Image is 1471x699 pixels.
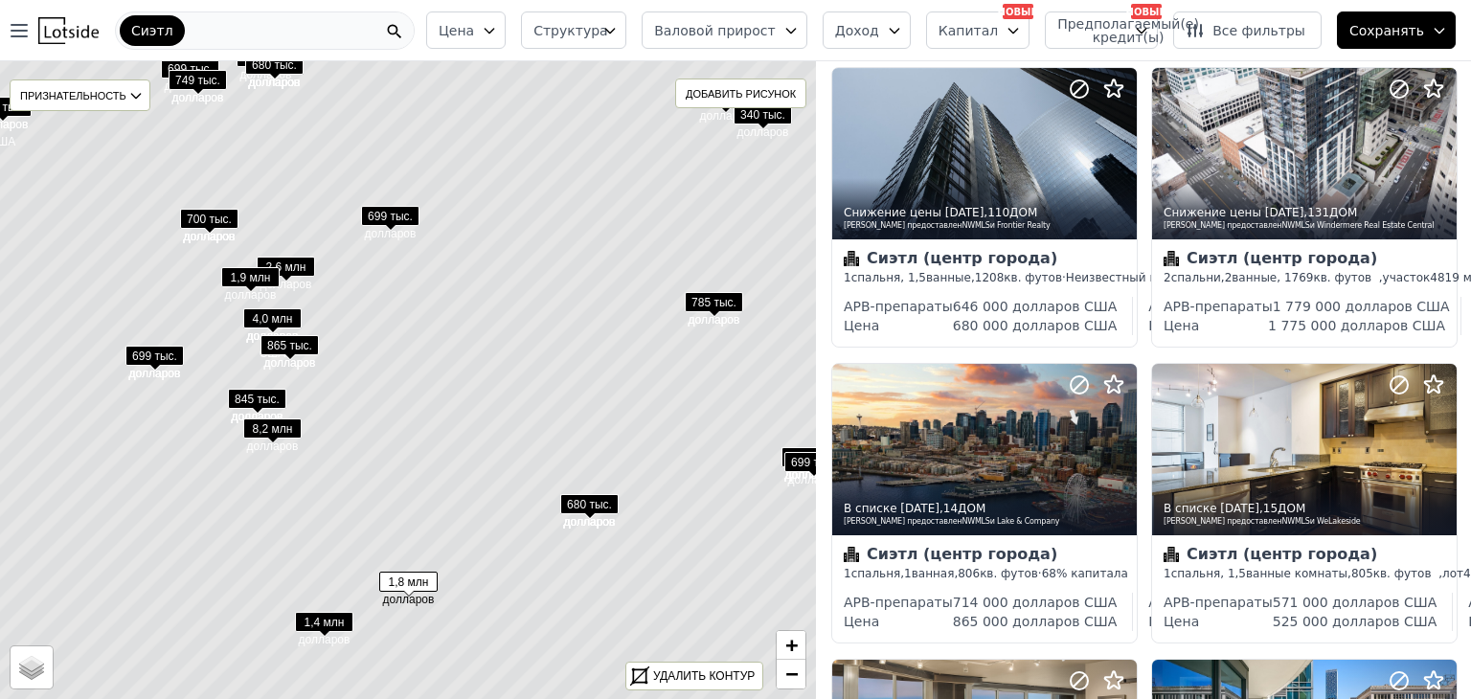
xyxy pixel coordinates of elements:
font: спальни, [1171,271,1225,284]
font: 340 тыс. долларов [737,108,789,139]
div: 749 тыс. долларов [169,70,227,98]
font: 1 [904,567,912,580]
font: 1 779 000 долларов США [1273,299,1450,314]
font: 110 [987,206,1009,219]
font: [PERSON_NAME] предоставлен [1164,221,1281,230]
font: Сиэтл (центр города) [867,545,1057,563]
font: 571 000 долларов США [1273,595,1437,610]
font: Цена [439,23,474,38]
div: 699 тыс. долларов [784,452,843,480]
font: лот [1442,567,1463,580]
div: 845 тыс. долларов [228,389,286,417]
a: Уменьшить масштаб [777,660,805,688]
font: спальня [1171,567,1221,580]
font: 15 [1263,502,1278,515]
font: и WeLakeside [1310,517,1361,526]
font: АРВ-препараты [844,299,953,314]
img: Кондоминиум [1164,547,1179,562]
div: 699 тыс. долларов [125,346,184,373]
font: Сиэтл (центр города) [867,249,1057,267]
font: 699 тыс. долларов [165,62,216,93]
font: 699 тыс. долларов [365,210,417,240]
font: Доход [835,23,879,38]
a: Снижение цены [DATE],110ДОМ[PERSON_NAME] предоставленNWMLSи Frontier RealtyКондоминиумСиэтл (цент... [831,67,1136,348]
font: 68% [1042,567,1068,580]
button: Доход [823,11,911,49]
img: Лотсайд [38,17,99,44]
font: ванные, [926,271,975,284]
font: 806 [958,567,980,580]
font: спальня [851,271,901,284]
font: 2 [1225,271,1233,284]
font: [DATE] [945,206,984,219]
img: Кондоминиум [844,251,859,266]
font: ванные [1232,271,1277,284]
font: Структура [533,23,607,38]
div: 785 тыс. долларов [685,292,743,320]
div: 8,2 млн долларов [243,418,302,446]
font: ПРИЗНАТЕЛЬНОСТЬ [20,90,126,101]
font: 295 тыс. долларов [700,92,752,123]
font: 680 000 долларов США [953,318,1118,333]
font: Цена [844,318,879,333]
font: , [1259,502,1263,515]
font: ПИТИ [1148,614,1187,629]
font: Капитал [939,23,998,38]
font: Цена [1164,614,1199,629]
font: 2,6 млн долларов [260,260,312,291]
font: 1,4 млн долларов [299,616,351,646]
div: 865 тыс. долларов [260,335,319,363]
font: 865 000 долларов США [953,614,1118,629]
font: 1,9 млн долларов [225,271,277,302]
font: 785 тыс. долларов [689,296,740,327]
font: 845 тыс. долларов [232,393,283,423]
font: − [785,662,798,686]
font: ДОБАВИТЬ РИСУНОК [686,88,796,100]
font: [DATE] [1220,502,1259,515]
font: + [785,633,798,657]
font: капитала [1071,567,1128,580]
font: Арендовать [1148,299,1233,314]
font: [PERSON_NAME] предоставлен [844,221,962,230]
font: 646 000 долларов США [953,299,1118,314]
a: В списке [DATE],14ДОМ[PERSON_NAME] предоставленNWMLSи Lake & CompanyКондоминиумСиэтл (центр город... [831,363,1136,643]
font: 1 775 000 долларов США [1268,318,1445,333]
font: , 1,5 [900,271,926,284]
a: Увеличить масштаб [777,631,805,660]
font: 8,2 млн долларов [247,422,299,453]
time: 2025-08-18 16:01 [1220,502,1259,515]
div: 2,6 млн долларов [257,257,315,284]
font: 1,8 млн долларов [383,575,435,606]
font: · [1038,567,1042,580]
font: 1 [844,567,851,580]
font: ДОМ [1278,502,1305,515]
font: , 1769 [1277,271,1313,284]
font: Снижение цены [1164,206,1261,219]
font: Цена [1164,318,1199,333]
button: Структура [521,11,626,49]
button: Цена [426,11,506,49]
font: 680 тыс. долларов [564,498,616,529]
font: 131 [1307,206,1329,219]
font: [DATE] [1265,206,1304,219]
font: Сиэтл (центр города) [1187,249,1377,267]
font: 2 [1164,271,1171,284]
button: Все фильтры [1173,11,1322,49]
a: Снижение цены [DATE],131ДОМ[PERSON_NAME] предоставленNWMLSи Windermere Real Estate CentralКондоми... [1151,67,1456,348]
font: 1 [1164,567,1171,580]
font: 680 тыс. долларов [249,58,301,89]
font: 1 [844,271,851,284]
font: спальня, [851,567,904,580]
font: ванные комнаты, [1246,567,1351,580]
font: , [939,502,943,515]
font: АРВ-препараты [844,595,953,610]
div: 340 тыс. долларов [734,104,792,132]
font: УДАЛИТЬ КОНТУР [653,669,755,683]
font: NWMLS [1281,517,1309,526]
font: · [1062,271,1066,284]
font: кв. футов , [1373,567,1442,580]
font: и Frontier Realty [990,221,1051,230]
font: ванная, [912,567,959,580]
font: и Windermere Real Estate Central [1310,221,1435,230]
font: 700 тыс. долларов [184,213,236,243]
